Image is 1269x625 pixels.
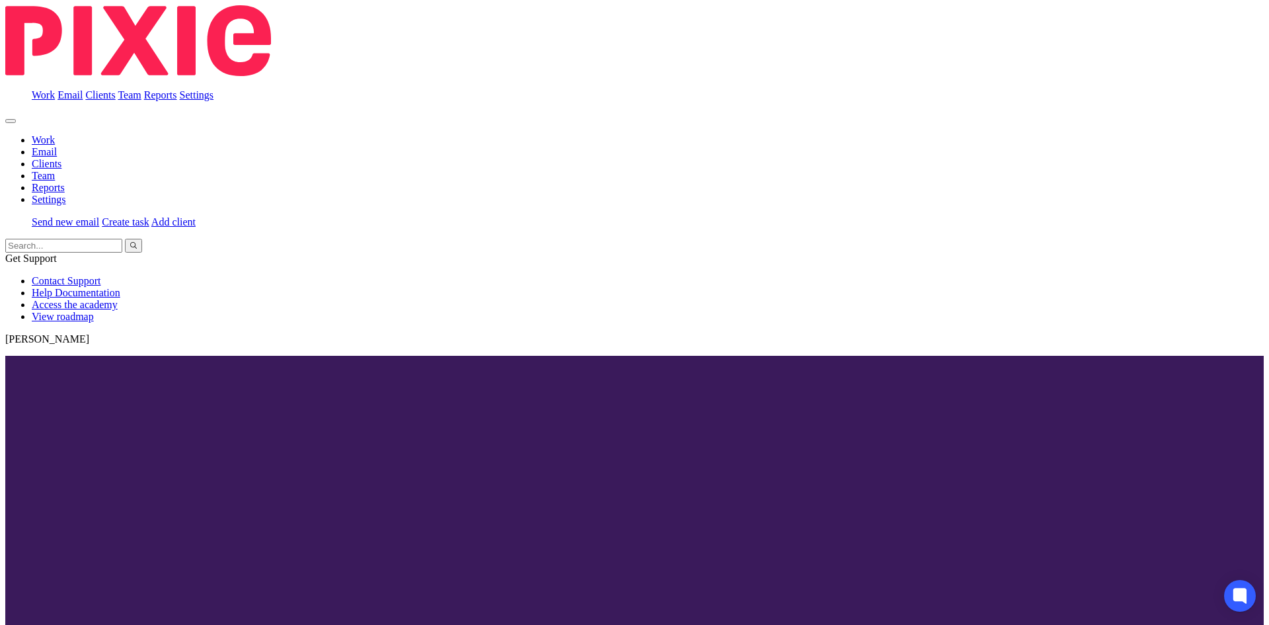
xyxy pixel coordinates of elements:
[58,89,83,101] a: Email
[125,239,142,253] button: Search
[32,158,61,169] a: Clients
[32,170,55,181] a: Team
[85,89,115,101] a: Clients
[32,216,99,228] a: Send new email
[180,89,214,101] a: Settings
[32,311,94,322] a: View roadmap
[118,89,141,101] a: Team
[5,253,57,264] span: Get Support
[32,134,55,146] a: Work
[32,89,55,101] a: Work
[5,239,122,253] input: Search
[32,275,100,286] a: Contact Support
[102,216,149,228] a: Create task
[32,194,66,205] a: Settings
[5,5,271,76] img: Pixie
[5,333,1264,345] p: [PERSON_NAME]
[144,89,177,101] a: Reports
[32,299,118,310] a: Access the academy
[151,216,196,228] a: Add client
[32,182,65,193] a: Reports
[32,146,57,157] a: Email
[32,287,120,298] a: Help Documentation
